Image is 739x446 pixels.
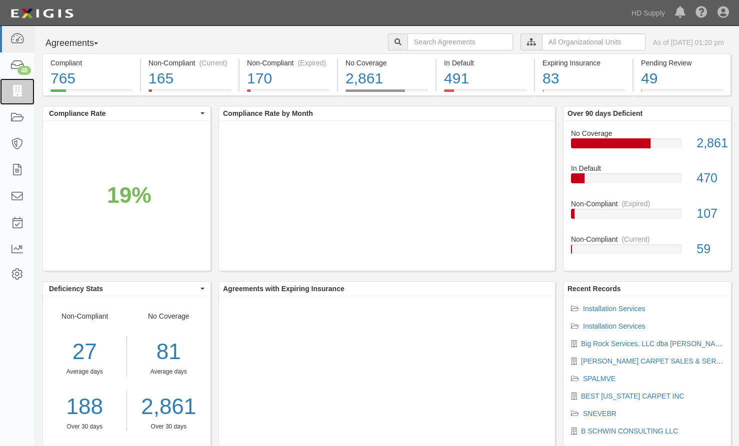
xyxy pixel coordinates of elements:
div: No Coverage [127,311,211,431]
div: 49 [641,68,723,89]
a: Installation Services [583,322,645,330]
div: 470 [689,169,731,187]
img: logo-5460c22ac91f19d4615b14bd174203de0afe785f0fc80cf4dbbc73dc1793850b.png [7,4,76,22]
a: No Coverage2,861 [571,128,723,164]
div: As of [DATE] 01:20 pm [653,37,724,47]
span: Compliance Rate [49,108,198,118]
a: SNEVEBR [583,410,616,418]
div: Non-Compliant (Current) [148,58,231,68]
button: Compliance Rate [43,106,210,120]
input: Search Agreements [407,33,513,50]
a: B SCHWIN CONSULTING LLC [581,427,678,435]
a: Non-Compliant(Expired)170 [239,89,337,97]
div: 165 [148,68,231,89]
a: Pending Review49 [633,89,731,97]
div: (Expired) [621,199,650,209]
a: In Default470 [571,163,723,199]
a: In Default491 [436,89,534,97]
div: 19% [107,179,151,211]
a: Installation Services [583,305,645,313]
div: Non-Compliant [43,311,127,431]
a: 2,861 [134,391,203,423]
div: Pending Review [641,58,723,68]
div: 2,861 [345,68,428,89]
div: Average days [134,368,203,376]
div: Non-Compliant (Expired) [247,58,329,68]
div: Compliant [50,58,132,68]
a: SPALMVE [583,375,615,383]
a: Non-Compliant(Current)59 [571,234,723,262]
div: No Coverage [345,58,428,68]
div: No Coverage [563,128,731,138]
div: (Expired) [297,58,326,68]
button: Agreements [42,33,117,53]
div: 170 [247,68,329,89]
div: In Default [444,58,526,68]
div: (Current) [199,58,227,68]
div: Average days [43,368,126,376]
b: Compliance Rate by Month [223,109,313,117]
div: 59 [689,240,731,258]
a: Expiring Insurance83 [535,89,632,97]
div: 765 [50,68,132,89]
a: Non-Compliant(Expired)107 [571,199,723,234]
div: In Default [563,163,731,173]
a: No Coverage2,861 [338,89,435,97]
i: Help Center - Complianz [695,7,707,19]
a: 188 [43,391,126,423]
div: 48 [17,66,31,75]
div: Over 30 days [43,423,126,431]
div: Non-Compliant [563,199,731,209]
a: BEST [US_STATE] CARPET INC [581,392,684,400]
div: Expiring Insurance [542,58,625,68]
b: Recent Records [567,285,621,293]
a: Non-Compliant(Current)165 [141,89,238,97]
a: Compliant765 [42,89,140,97]
b: Over 90 days Deficient [567,109,642,117]
div: Over 30 days [134,423,203,431]
div: 83 [542,68,625,89]
a: HD Supply [626,3,670,23]
div: Non-Compliant [563,234,731,244]
b: Agreements with Expiring Insurance [223,285,344,293]
div: 491 [444,68,526,89]
button: Deficiency Stats [43,282,210,296]
div: 27 [43,336,126,368]
div: 2,861 [689,134,731,152]
div: 81 [134,336,203,368]
div: (Current) [621,234,649,244]
span: Deficiency Stats [49,284,198,294]
div: 107 [689,205,731,223]
input: All Organizational Units [542,33,645,50]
